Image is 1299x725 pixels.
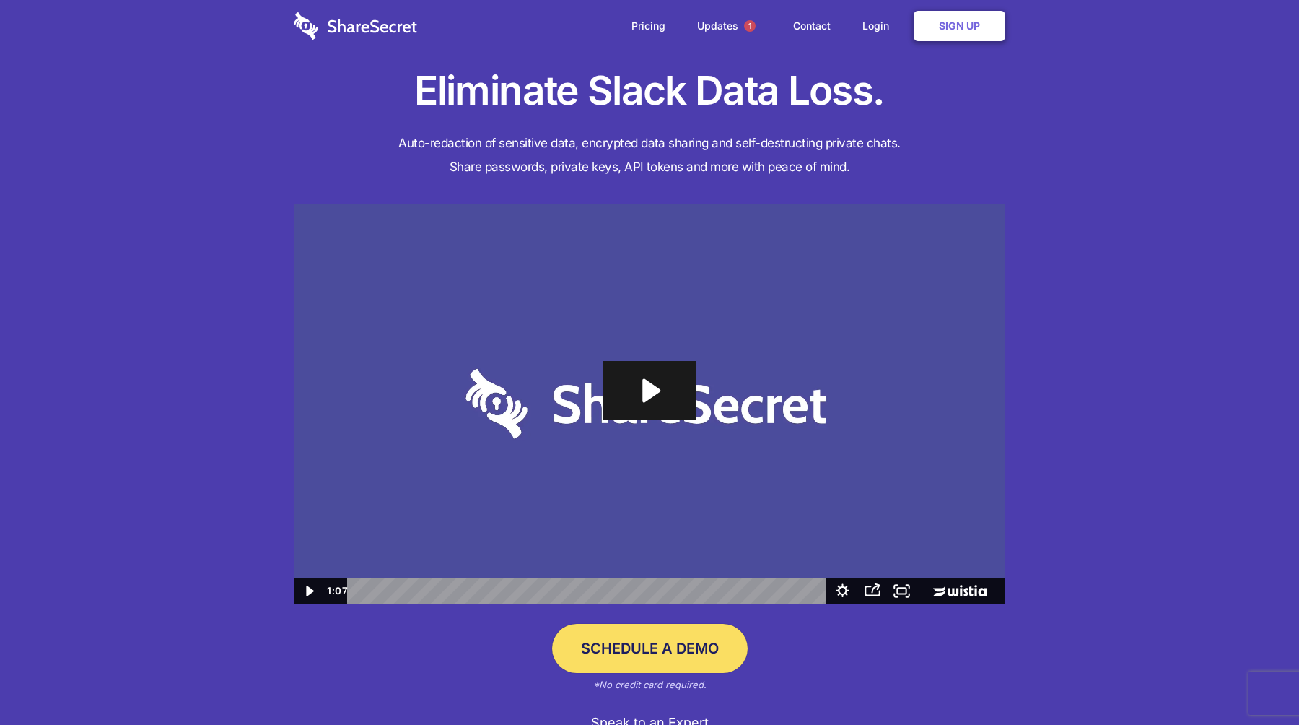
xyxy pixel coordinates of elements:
[744,20,756,32] span: 1
[1227,653,1282,708] iframe: Drift Widget Chat Controller
[294,131,1005,179] h4: Auto-redaction of sensitive data, encrypted data sharing and self-destructing private chats. Shar...
[857,578,887,604] button: Open sharing menu
[552,624,748,673] a: Schedule a Demo
[358,578,820,604] div: Playbar
[593,679,707,690] em: *No credit card required.
[917,578,1005,604] a: Wistia Logo -- Learn More
[294,204,1005,604] img: Sharesecret
[294,578,323,604] button: Play Video
[294,12,417,40] img: logo-wordmark-white-trans-d4663122ce5f474addd5e946df7df03e33cb6a1c49d2221995e7729f52c070b2.svg
[617,4,680,48] a: Pricing
[848,4,911,48] a: Login
[603,361,696,420] button: Play Video: Sharesecret Slack Extension
[828,578,857,604] button: Show settings menu
[914,11,1005,41] a: Sign Up
[779,4,845,48] a: Contact
[887,578,917,604] button: Fullscreen
[294,65,1005,117] h1: Eliminate Slack Data Loss.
